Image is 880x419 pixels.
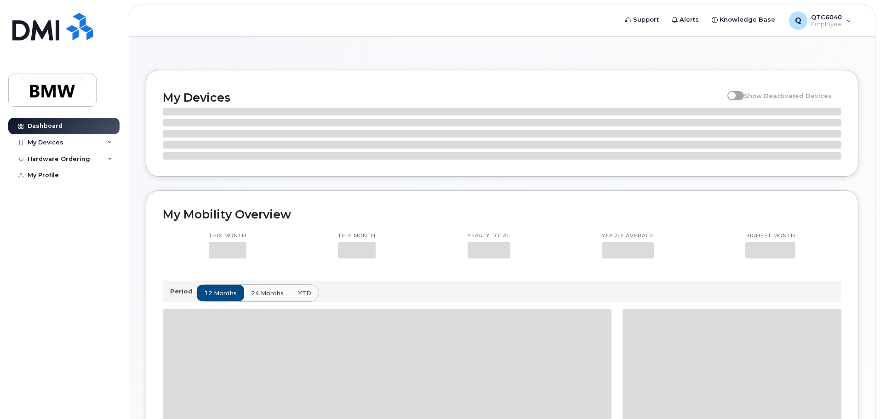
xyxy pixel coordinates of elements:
span: YTD [298,289,311,298]
p: Highest month [745,232,795,240]
p: Period [170,287,196,296]
h2: My Mobility Overview [163,207,841,221]
span: 24 months [251,289,284,298]
p: This month [209,232,246,240]
p: Yearly total [468,232,510,240]
p: Yearly average [602,232,654,240]
h2: My Devices [163,91,723,104]
p: This month [338,232,376,240]
span: Show Deactivated Devices [744,92,832,99]
input: Show Deactivated Devices [727,87,735,94]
